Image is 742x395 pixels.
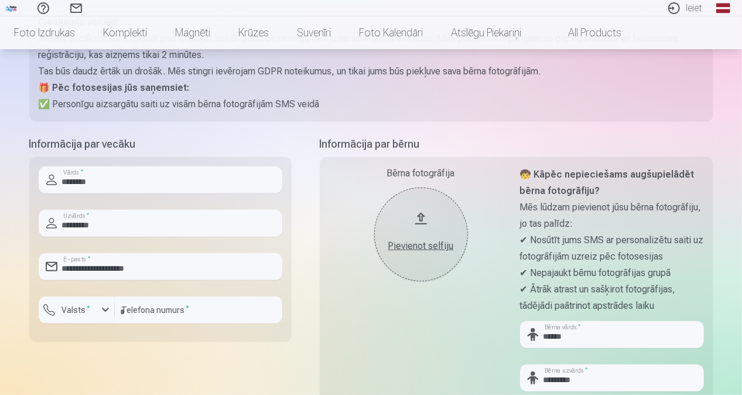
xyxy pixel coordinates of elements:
[39,82,190,93] strong: 🎁 Pēc fotosesijas jūs saņemsiet:
[57,304,95,316] label: Valsts
[39,63,704,80] p: Tas būs daudz ērtāk un drošāk. Mēs stingri ievērojam GDPR noteikumus, un tikai jums būs piekļuve ...
[5,5,18,12] img: /fa1
[320,136,713,152] h5: Informācija par bērnu
[520,281,704,314] p: ✔ Ātrāk atrast un sašķirot fotogrāfijas, tādējādi paātrinot apstrādes laiku
[520,169,695,196] strong: 🧒 Kāpēc nepieciešams augšupielādēt bērna fotogrāfiju?
[89,16,161,49] a: Komplekti
[283,16,345,49] a: Suvenīri
[520,232,704,265] p: ✔ Nosūtīt jums SMS ar personalizētu saiti uz fotogrāfijām uzreiz pēc fotosesijas
[345,16,437,49] a: Foto kalendāri
[520,265,704,281] p: ✔ Nepajaukt bērnu fotogrāfijas grupā
[329,166,513,181] div: Bērna fotogrāfija
[535,16,635,49] a: All products
[520,199,704,232] p: Mēs lūdzam pievienot jūsu bērna fotogrāfiju, jo tas palīdz:
[29,136,292,152] h5: Informācija par vecāku
[437,16,535,49] a: Atslēgu piekariņi
[39,297,115,324] button: Valsts*
[224,16,283,49] a: Krūzes
[386,239,456,253] div: Pievienot selfiju
[161,16,224,49] a: Magnēti
[39,96,704,113] p: ✅ Personīgu aizsargātu saiti uz visām bērna fotogrāfijām SMS veidā
[374,188,468,281] button: Pievienot selfiju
